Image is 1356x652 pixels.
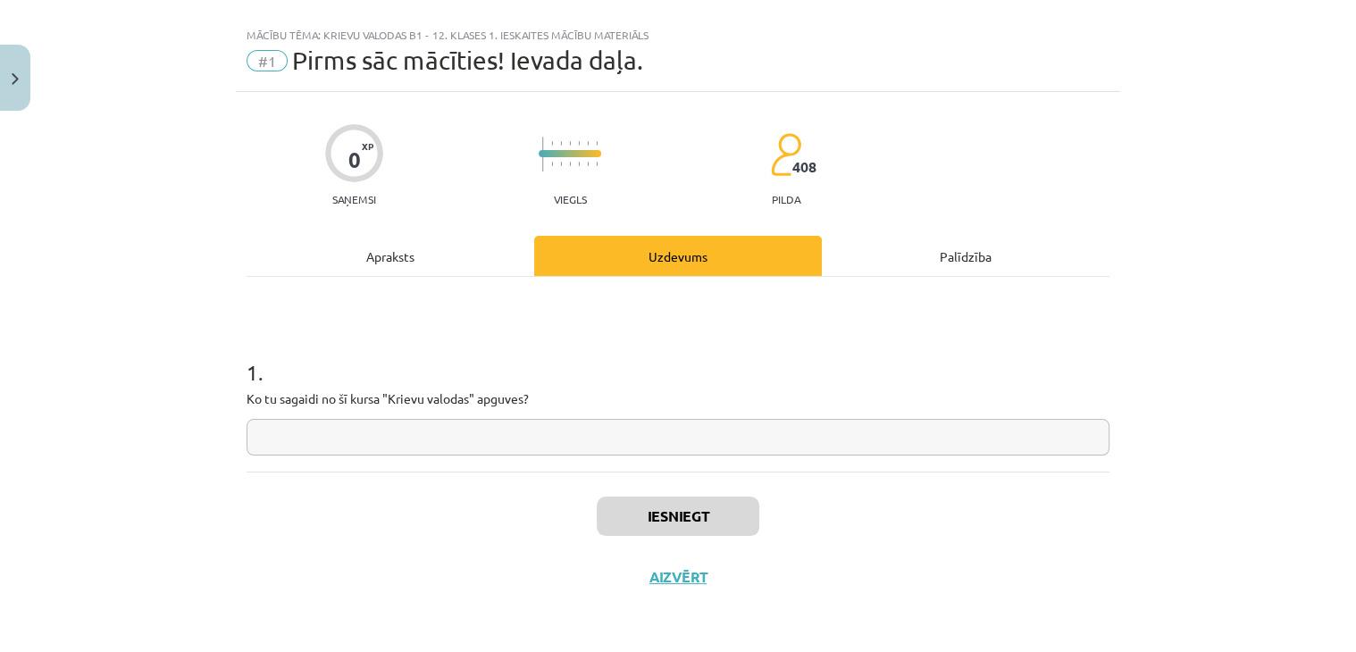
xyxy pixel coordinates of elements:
img: icon-short-line-57e1e144782c952c97e751825c79c345078a6d821885a25fce030b3d8c18986b.svg [551,141,553,146]
img: icon-short-line-57e1e144782c952c97e751825c79c345078a6d821885a25fce030b3d8c18986b.svg [578,162,580,166]
p: Saņemsi [325,193,383,205]
button: Iesniegt [597,497,759,536]
img: icon-long-line-d9ea69661e0d244f92f715978eff75569469978d946b2353a9bb055b3ed8787d.svg [542,137,544,171]
p: Ko tu sagaidi no šī kursa "Krievu valodas" apguves? [247,389,1109,408]
img: icon-short-line-57e1e144782c952c97e751825c79c345078a6d821885a25fce030b3d8c18986b.svg [569,162,571,166]
div: Uzdevums [534,236,822,276]
button: Aizvērt [644,568,712,586]
div: Palīdzība [822,236,1109,276]
p: Viegls [554,193,587,205]
img: icon-short-line-57e1e144782c952c97e751825c79c345078a6d821885a25fce030b3d8c18986b.svg [587,162,589,166]
div: 0 [348,147,361,172]
img: icon-short-line-57e1e144782c952c97e751825c79c345078a6d821885a25fce030b3d8c18986b.svg [596,141,598,146]
img: icon-short-line-57e1e144782c952c97e751825c79c345078a6d821885a25fce030b3d8c18986b.svg [578,141,580,146]
img: icon-close-lesson-0947bae3869378f0d4975bcd49f059093ad1ed9edebbc8119c70593378902aed.svg [12,73,19,85]
img: icon-short-line-57e1e144782c952c97e751825c79c345078a6d821885a25fce030b3d8c18986b.svg [587,141,589,146]
p: pilda [772,193,800,205]
img: icon-short-line-57e1e144782c952c97e751825c79c345078a6d821885a25fce030b3d8c18986b.svg [560,141,562,146]
img: students-c634bb4e5e11cddfef0936a35e636f08e4e9abd3cc4e673bd6f9a4125e45ecb1.svg [770,132,801,177]
span: #1 [247,50,288,71]
h1: 1 . [247,329,1109,384]
div: Mācību tēma: Krievu valodas b1 - 12. klases 1. ieskaites mācību materiāls [247,29,1109,41]
span: 408 [792,159,816,175]
div: Apraksts [247,236,534,276]
img: icon-short-line-57e1e144782c952c97e751825c79c345078a6d821885a25fce030b3d8c18986b.svg [596,162,598,166]
img: icon-short-line-57e1e144782c952c97e751825c79c345078a6d821885a25fce030b3d8c18986b.svg [551,162,553,166]
span: XP [362,141,373,151]
img: icon-short-line-57e1e144782c952c97e751825c79c345078a6d821885a25fce030b3d8c18986b.svg [560,162,562,166]
span: Pirms sāc mācīties! Ievada daļa. [292,46,643,75]
img: icon-short-line-57e1e144782c952c97e751825c79c345078a6d821885a25fce030b3d8c18986b.svg [569,141,571,146]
